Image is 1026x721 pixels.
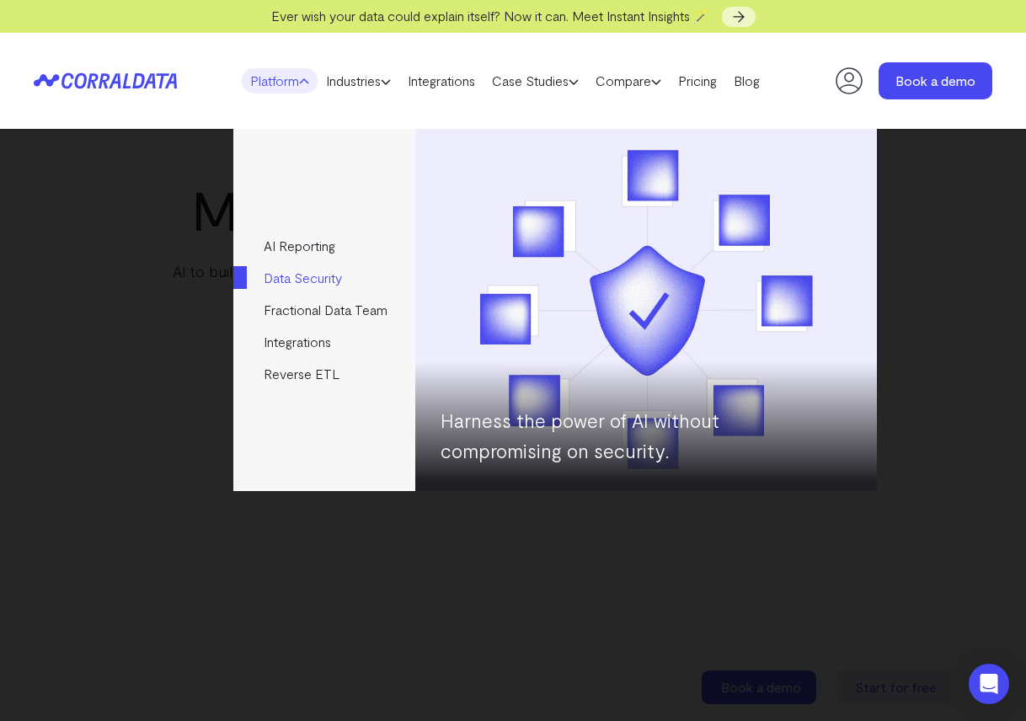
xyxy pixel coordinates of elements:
[484,68,587,93] a: Case Studies
[233,262,414,294] a: Data Security
[670,68,725,93] a: Pricing
[587,68,670,93] a: Compare
[271,8,710,24] span: Ever wish your data could explain itself? Now it can. Meet Instant Insights 🪄
[318,68,399,93] a: Industries
[725,68,768,93] a: Blog
[233,230,414,262] a: AI Reporting
[879,62,992,99] a: Book a demo
[242,68,318,93] a: Platform
[233,294,414,326] a: Fractional Data Team
[399,68,484,93] a: Integrations
[233,326,414,358] a: Integrations
[969,664,1009,704] div: Open Intercom Messenger
[441,405,820,466] p: Harness the power of AI without compromising on security.
[233,358,414,390] a: Reverse ETL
